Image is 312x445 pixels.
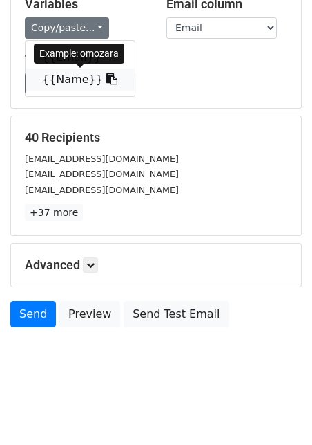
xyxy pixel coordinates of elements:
small: [EMAIL_ADDRESS][DOMAIN_NAME] [25,154,179,164]
a: Preview [59,301,120,327]
a: +37 more [25,204,83,221]
a: Send [10,301,56,327]
a: {{Email}} [26,46,135,69]
h5: 40 Recipients [25,130,287,145]
h5: Advanced [25,257,287,273]
a: {{Name}} [26,69,135,91]
small: [EMAIL_ADDRESS][DOMAIN_NAME] [25,169,179,179]
small: [EMAIL_ADDRESS][DOMAIN_NAME] [25,185,179,195]
a: Send Test Email [124,301,228,327]
div: Example: omozara [34,44,124,64]
a: Copy/paste... [25,17,109,39]
iframe: Chat Widget [243,379,312,445]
